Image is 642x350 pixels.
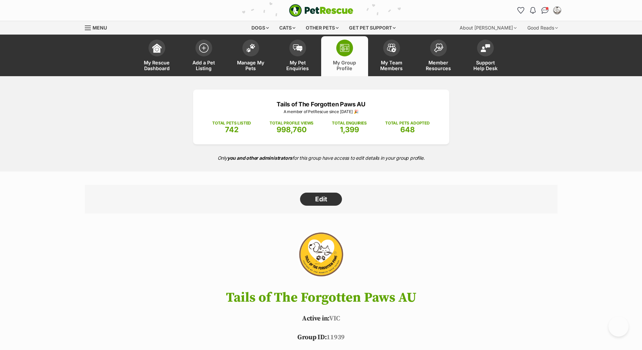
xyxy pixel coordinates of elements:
a: My Team Members [368,36,415,76]
span: 648 [400,125,415,134]
h1: Tails of The Forgotten Paws AU [75,290,568,305]
div: Good Reads [523,21,563,35]
a: Manage My Pets [227,36,274,76]
img: dashboard-icon-eb2f2d2d3e046f16d808141f083e7271f6b2e854fb5c12c21221c1fb7104beca.svg [152,43,162,53]
span: Group ID: [297,333,327,342]
ul: Account quick links [516,5,563,16]
span: My Rescue Dashboard [142,60,172,71]
img: team-members-icon-5396bd8760b3fe7c0b43da4ab00e1e3bb1a5d9ba89233759b79545d2d3fc5d0d.svg [387,44,396,52]
p: VIC [75,314,568,324]
a: Conversations [540,5,550,16]
div: Cats [275,21,300,35]
a: Support Help Desk [462,36,509,76]
img: member-resources-icon-8e73f808a243e03378d46382f2149f9095a855e16c252ad45f914b54edf8863c.svg [434,43,443,52]
p: 11939 [75,333,568,343]
span: Add a Pet Listing [189,60,219,71]
span: Menu [93,25,107,31]
img: group-profile-icon-3fa3cf56718a62981997c0bc7e787c4b2cf8bcc04b72c1350f741eb67cf2f40e.svg [340,44,349,52]
strong: you and other administrators [227,155,293,161]
span: Manage My Pets [236,60,266,71]
div: Get pet support [344,21,400,35]
img: chat-41dd97257d64d25036548639549fe6c8038ab92f7586957e7f3b1b290dea8141.svg [541,7,548,14]
a: Favourites [516,5,526,16]
p: TOTAL PETS ADOPTED [385,120,430,126]
span: My Group Profile [330,60,360,71]
span: 998,760 [277,125,307,134]
img: notifications-46538b983faf8c2785f20acdc204bb7945ddae34d4c08c2a6579f10ce5e182be.svg [530,7,535,14]
img: logo-e224e6f780fb5917bec1dbf3a21bbac754714ae5b6737aabdf751b685950b380.svg [289,4,353,17]
a: PetRescue [289,4,353,17]
p: TOTAL ENQUIRIES [332,120,366,126]
a: Member Resources [415,36,462,76]
a: My Group Profile [321,36,368,76]
button: Notifications [528,5,538,16]
a: My Rescue Dashboard [133,36,180,76]
img: manage-my-pets-icon-02211641906a0b7f246fdf0571729dbe1e7629f14944591b6c1af311fb30b64b.svg [246,44,255,52]
span: My Team Members [376,60,407,71]
a: Menu [85,21,112,33]
span: 742 [225,125,239,134]
span: My Pet Enquiries [283,60,313,71]
div: About [PERSON_NAME] [455,21,521,35]
span: Support Help Desk [470,60,501,71]
button: My account [552,5,563,16]
span: Member Resources [423,60,454,71]
img: pet-enquiries-icon-7e3ad2cf08bfb03b45e93fb7055b45f3efa6380592205ae92323e6603595dc1f.svg [293,44,302,52]
p: A member of PetRescue since [DATE] 🎉 [203,109,439,115]
p: TOTAL PROFILE VIEWS [270,120,313,126]
p: Tails of The Forgotten Paws AU [203,100,439,109]
p: TOTAL PETS LISTED [212,120,251,126]
img: Tails of The Forgotten Paws AU profile pic [554,7,561,14]
div: Dogs [247,21,274,35]
img: help-desk-icon-fdf02630f3aa405de69fd3d07c3f3aa587a6932b1a1747fa1d2bba05be0121f9.svg [481,44,490,52]
span: 1,399 [340,125,359,134]
img: Tails of The Forgotten Paws AU [283,227,359,284]
iframe: Help Scout Beacon - Open [608,316,629,337]
span: Active in: [302,314,329,323]
div: Other pets [301,21,343,35]
a: Add a Pet Listing [180,36,227,76]
img: add-pet-listing-icon-0afa8454b4691262ce3f59096e99ab1cd57d4a30225e0717b998d2c9b9846f56.svg [199,43,209,53]
a: Edit [300,193,342,206]
a: My Pet Enquiries [274,36,321,76]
